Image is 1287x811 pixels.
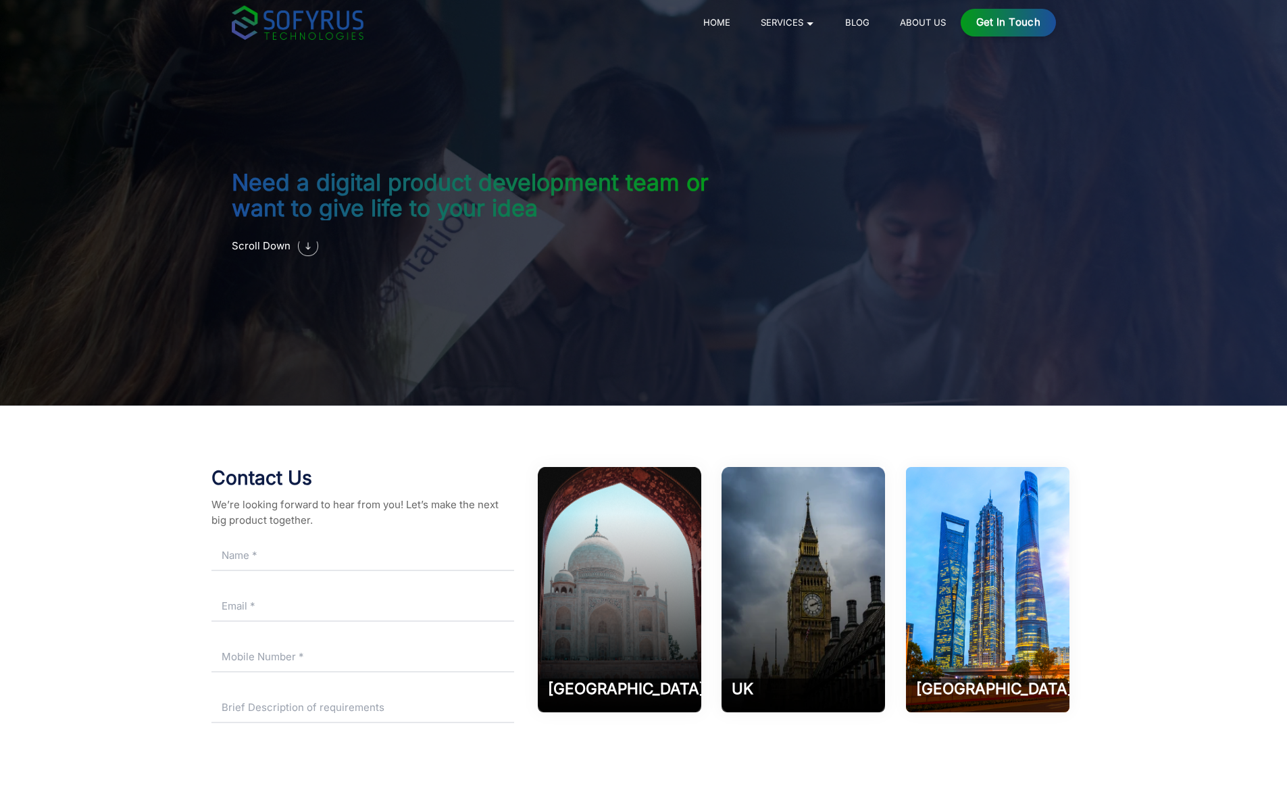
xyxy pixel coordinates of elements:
[698,14,735,30] a: Home
[755,14,819,30] a: Services 🞃
[894,14,951,30] a: About Us
[722,467,885,712] img: Software Development Company in UK
[906,467,1069,712] img: Software Development Company in Riyadh
[232,170,713,220] h2: Need a digital product development team or want to give life to your idea
[232,5,363,40] img: sofyrus
[211,541,514,571] input: Name *
[211,642,514,672] input: Mobile Number *
[840,14,874,30] a: Blog
[211,743,417,796] iframe: reCAPTCHA
[211,693,514,723] input: Brief Description of requirements
[538,467,701,712] img: Software Development Company in Aligarh
[232,226,291,266] a: Scroll Down
[548,679,691,699] h2: [GEOGRAPHIC_DATA]
[211,497,514,528] p: We’re looking forward to hear from you! Let’s make the next big product together.
[916,679,1059,699] h2: [GEOGRAPHIC_DATA]
[732,679,875,699] h2: UK
[298,236,318,256] img: outsourcing software development companies
[211,591,514,622] input: Email *
[211,467,514,490] h2: Contact Us
[961,9,1056,36] a: Get in Touch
